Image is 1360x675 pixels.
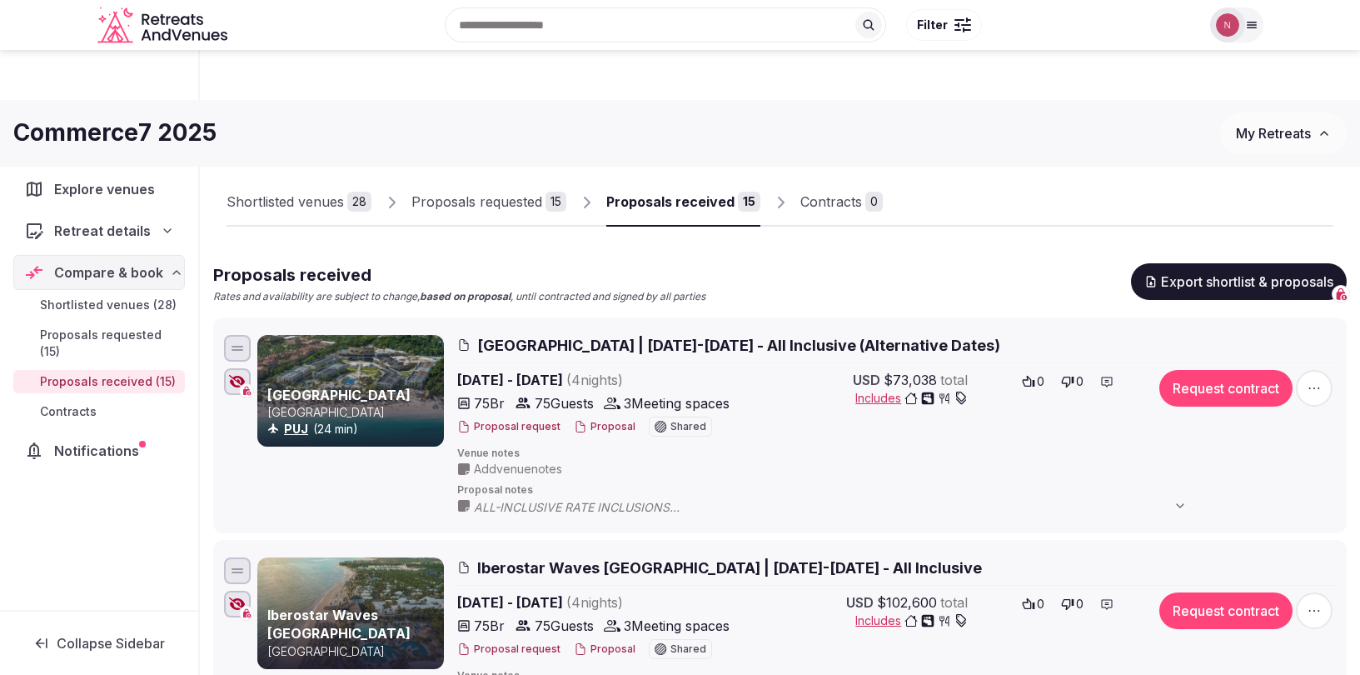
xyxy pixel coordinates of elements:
[535,616,594,636] span: 75 Guests
[1220,112,1347,154] button: My Retreats
[57,635,165,652] span: Collapse Sidebar
[606,178,760,227] a: Proposals received15
[13,433,185,468] a: Notifications
[40,327,178,360] span: Proposals requested (15)
[457,370,750,390] span: [DATE] - [DATE]
[284,422,308,436] a: PUJ
[1236,125,1311,142] span: My Retreats
[1037,373,1044,390] span: 0
[940,370,968,390] span: total
[13,293,185,317] a: Shortlisted venues (28)
[54,179,162,199] span: Explore venues
[411,178,566,227] a: Proposals requested15
[940,592,968,612] span: total
[13,172,185,207] a: Explore venues
[267,404,441,421] p: [GEOGRAPHIC_DATA]
[855,612,968,629] button: Includes
[1076,596,1084,612] span: 0
[800,178,883,227] a: Contracts0
[917,17,948,33] span: Filter
[1056,370,1088,393] button: 0
[574,420,635,434] button: Proposal
[738,192,760,212] div: 15
[13,117,217,149] h1: Commerce7 2025
[906,9,982,41] button: Filter
[457,420,560,434] button: Proposal request
[670,644,706,654] span: Shared
[545,192,566,212] div: 15
[1159,592,1293,629] button: Request contract
[227,178,371,227] a: Shortlisted venues28
[1017,592,1049,616] button: 0
[846,592,874,612] span: USD
[54,221,151,241] span: Retreat details
[213,263,705,287] h2: Proposals received
[267,643,441,660] p: [GEOGRAPHIC_DATA]
[884,370,937,390] span: $73,038
[1159,370,1293,407] button: Request contract
[54,262,163,282] span: Compare & book
[535,393,594,413] span: 75 Guests
[213,290,705,304] p: Rates and availability are subject to change, , until contracted and signed by all parties
[865,192,883,212] div: 0
[566,594,623,611] span: ( 4 night s )
[877,592,937,612] span: $102,600
[474,616,505,636] span: 75 Br
[97,7,231,44] svg: Retreats and Venues company logo
[457,483,1336,497] span: Proposal notes
[1076,373,1084,390] span: 0
[853,370,880,390] span: USD
[1037,596,1044,612] span: 0
[40,297,177,313] span: Shortlisted venues (28)
[477,557,982,578] span: Iberostar Waves [GEOGRAPHIC_DATA] | [DATE]-[DATE] - All Inclusive
[54,441,146,461] span: Notifications
[477,335,1000,356] span: [GEOGRAPHIC_DATA] | [DATE]-[DATE] - All Inclusive (Alternative Dates)
[13,323,185,363] a: Proposals requested (15)
[13,400,185,423] a: Contracts
[624,616,730,636] span: 3 Meeting spaces
[40,373,176,390] span: Proposals received (15)
[1131,263,1347,300] button: Export shortlist & proposals
[606,192,735,212] div: Proposals received
[347,192,371,212] div: 28
[13,625,185,662] button: Collapse Sidebar
[284,421,308,437] button: PUJ
[267,421,441,437] div: (24 min)
[40,403,97,420] span: Contracts
[420,290,511,302] strong: based on proposal
[13,370,185,393] a: Proposals received (15)
[574,642,635,657] button: Proposal
[457,592,750,612] span: [DATE] - [DATE]
[97,7,231,44] a: Visit the homepage
[855,390,968,407] button: Includes
[1017,370,1049,393] button: 0
[474,393,505,413] span: 75 Br
[566,372,623,388] span: ( 4 night s )
[670,422,706,432] span: Shared
[1056,592,1088,616] button: 0
[624,393,730,413] span: 3 Meeting spaces
[457,642,560,657] button: Proposal request
[411,192,542,212] div: Proposals requested
[474,461,562,477] span: Add venue notes
[457,447,1336,461] span: Venue notes
[800,192,862,212] div: Contracts
[227,192,344,212] div: Shortlisted venues
[267,607,411,642] a: Iberostar Waves [GEOGRAPHIC_DATA]
[1216,13,1239,37] img: Nathalia Bilotti
[267,387,411,403] a: [GEOGRAPHIC_DATA]
[474,499,1203,516] span: ALL-INCLUSIVE RATE INCLUSIONS • Luxurious accommodations with exclusive DreamBed • Daily Breakfas...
